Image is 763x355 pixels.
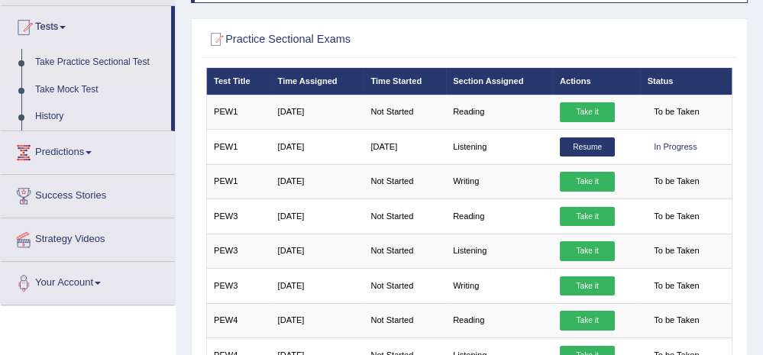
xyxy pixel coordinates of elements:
td: PEW3 [206,199,270,234]
span: To be Taken [648,276,706,296]
td: [DATE] [364,130,446,164]
a: Strategy Videos [1,218,175,257]
a: Your Account [1,262,175,300]
a: Take Mock Test [28,76,171,104]
span: To be Taken [648,241,706,261]
th: Test Title [206,68,270,95]
a: Take it [560,276,615,296]
td: [DATE] [270,95,364,129]
th: Actions [553,68,641,95]
th: Status [640,68,732,95]
span: To be Taken [648,102,706,122]
a: Take it [560,207,615,227]
th: Time Assigned [270,68,364,95]
a: History [28,103,171,131]
td: PEW4 [206,303,270,337]
td: Listening [446,234,553,268]
td: PEW1 [206,130,270,164]
td: Writing [446,164,553,198]
h2: Practice Sectional Exams [206,30,533,50]
a: Resume [560,137,615,157]
td: Not Started [364,234,446,268]
td: [DATE] [270,303,364,337]
a: Tests [1,6,171,44]
td: [DATE] [270,269,364,303]
td: PEW1 [206,95,270,129]
td: [DATE] [270,199,364,234]
a: Take it [560,172,615,192]
span: To be Taken [648,172,706,192]
a: Success Stories [1,175,175,213]
a: Predictions [1,131,175,169]
td: [DATE] [270,130,364,164]
td: Reading [446,95,553,129]
span: To be Taken [648,207,706,227]
td: PEW1 [206,164,270,198]
td: [DATE] [270,164,364,198]
a: Take Practice Sectional Test [28,49,171,76]
div: In Progress [648,137,704,157]
span: To be Taken [648,311,706,331]
td: Reading [446,303,553,337]
td: Writing [446,269,553,303]
a: Take it [560,311,615,331]
td: Not Started [364,303,446,337]
td: PEW3 [206,269,270,303]
td: Listening [446,130,553,164]
td: Not Started [364,269,446,303]
td: Not Started [364,95,446,129]
a: Take it [560,102,615,122]
th: Section Assigned [446,68,553,95]
td: PEW3 [206,234,270,268]
td: Reading [446,199,553,234]
th: Time Started [364,68,446,95]
td: Not Started [364,199,446,234]
a: Take it [560,241,615,261]
td: [DATE] [270,234,364,268]
td: Not Started [364,164,446,198]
